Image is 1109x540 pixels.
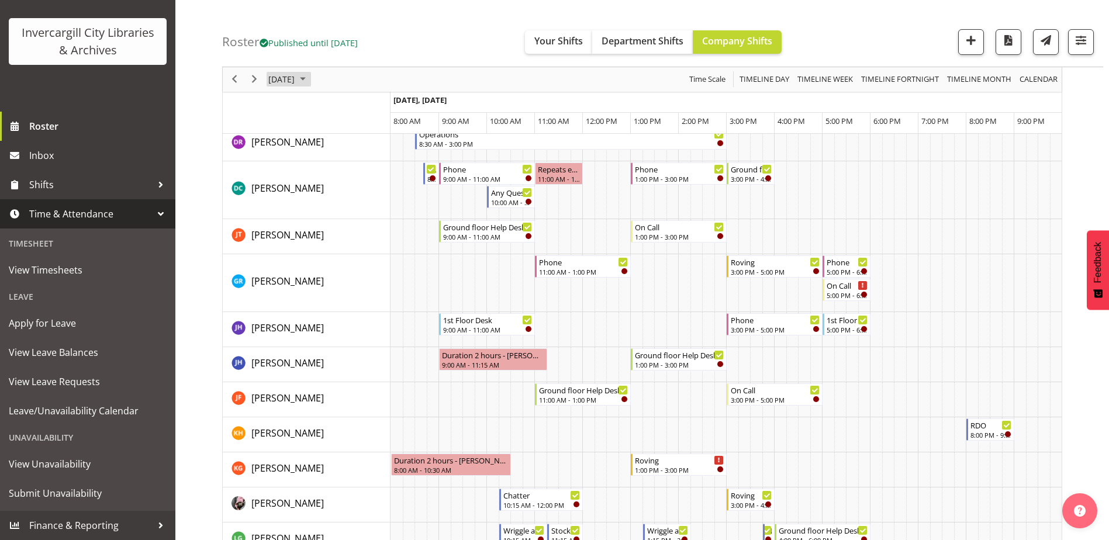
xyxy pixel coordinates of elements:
[1017,116,1045,126] span: 9:00 PM
[535,255,631,278] div: Grace Roscoe-Squires"s event - Phone Begin From Monday, October 13, 2025 at 11:00:00 AM GMT+13:00...
[427,163,436,175] div: Newspapers
[823,313,870,335] div: Jill Harpur"s event - 1st Floor Desk Begin From Monday, October 13, 2025 at 5:00:00 PM GMT+13:00 ...
[29,147,170,164] span: Inbox
[251,228,324,242] a: [PERSON_NAME]
[539,256,628,268] div: Phone
[415,127,727,150] div: Debra Robinson"s event - Operations Begin From Monday, October 13, 2025 at 8:30:00 AM GMT+13:00 E...
[29,205,152,223] span: Time & Attendance
[9,314,167,332] span: Apply for Leave
[443,314,532,326] div: 1st Floor Desk
[727,383,823,406] div: Joanne Forbes"s event - On Call Begin From Monday, October 13, 2025 at 3:00:00 PM GMT+13:00 Ends ...
[702,34,772,47] span: Company Shifts
[727,162,775,185] div: Donald Cunningham"s event - Ground floor Help Desk Begin From Monday, October 13, 2025 at 3:00:00...
[823,255,870,278] div: Grace Roscoe-Squires"s event - Phone Begin From Monday, October 13, 2025 at 5:00:00 PM GMT+13:00 ...
[738,72,790,87] span: Timeline Day
[251,391,324,405] a: [PERSON_NAME]
[223,417,391,452] td: Kaela Harley resource
[827,267,868,276] div: 5:00 PM - 6:00 PM
[946,72,1013,87] span: Timeline Month
[3,285,172,309] div: Leave
[442,116,469,126] span: 9:00 AM
[945,72,1014,87] button: Timeline Month
[970,430,1011,439] div: 8:00 PM - 9:00 PM
[602,34,683,47] span: Department Shifts
[442,349,544,361] div: Duration 2 hours - [PERSON_NAME]
[443,163,532,175] div: Phone
[635,465,724,475] div: 1:00 PM - 3:00 PM
[423,162,439,185] div: Donald Cunningham"s event - Newspapers Begin From Monday, October 13, 2025 at 8:40:00 AM GMT+13:0...
[251,356,324,370] a: [PERSON_NAME]
[727,255,823,278] div: Grace Roscoe-Squires"s event - Roving Begin From Monday, October 13, 2025 at 3:00:00 PM GMT+13:00...
[647,524,688,536] div: Wriggle and Rhyme
[439,348,547,371] div: Jillian Hunter"s event - Duration 2 hours - Jillian Hunter Begin From Monday, October 13, 2025 at...
[731,256,820,268] div: Roving
[490,116,521,126] span: 10:00 AM
[538,174,580,184] div: 11:00 AM - 12:00 PM
[251,321,324,334] span: [PERSON_NAME]
[966,418,1014,441] div: Kaela Harley"s event - RDO Begin From Monday, October 13, 2025 at 8:00:00 PM GMT+13:00 Ends At Mo...
[525,30,592,54] button: Your Shifts
[244,67,264,92] div: next period
[29,117,170,135] span: Roster
[224,67,244,92] div: previous period
[731,489,772,501] div: Roving
[731,163,772,175] div: Ground floor Help Desk
[634,116,661,126] span: 1:00 PM
[251,229,324,241] span: [PERSON_NAME]
[1068,29,1094,55] button: Filter Shifts
[1074,505,1086,517] img: help-xxl-2.png
[535,383,631,406] div: Joanne Forbes"s event - Ground floor Help Desk Begin From Monday, October 13, 2025 at 11:00:00 AM...
[264,67,313,92] div: October 13, 2025
[825,116,853,126] span: 5:00 PM
[9,373,167,390] span: View Leave Requests
[687,72,728,87] button: Time Scale
[827,256,868,268] div: Phone
[635,454,724,466] div: Roving
[491,186,532,198] div: Any Questions
[551,524,581,536] div: Stock taking
[796,72,855,87] button: Timeline Week
[222,35,358,49] h4: Roster
[3,231,172,255] div: Timesheet
[251,392,324,404] span: [PERSON_NAME]
[29,176,152,193] span: Shifts
[503,524,544,536] div: Wriggle and Rhyme
[29,517,152,534] span: Finance & Reporting
[827,325,868,334] div: 5:00 PM - 6:00 PM
[1018,72,1060,87] button: Month
[1018,72,1059,87] span: calendar
[394,465,508,475] div: 8:00 AM - 10:30 AM
[693,30,782,54] button: Company Shifts
[251,426,324,440] a: [PERSON_NAME]
[3,309,172,338] a: Apply for Leave
[427,174,436,184] div: 8:40 AM - 9:00 AM
[223,126,391,161] td: Debra Robinson resource
[419,139,724,148] div: 8:30 AM - 3:00 PM
[267,72,296,87] span: [DATE]
[227,72,243,87] button: Previous
[9,402,167,420] span: Leave/Unavailability Calendar
[635,221,724,233] div: On Call
[251,182,324,195] span: [PERSON_NAME]
[223,347,391,382] td: Jillian Hunter resource
[251,461,324,475] a: [PERSON_NAME]
[443,221,532,233] div: Ground floor Help Desk
[223,254,391,312] td: Grace Roscoe-Squires resource
[251,321,324,335] a: [PERSON_NAME]
[738,72,792,87] button: Timeline Day
[778,116,805,126] span: 4:00 PM
[9,344,167,361] span: View Leave Balances
[592,30,693,54] button: Department Shifts
[1033,29,1059,55] button: Send a list of all shifts for the selected filtered period to all rostered employees.
[503,500,581,510] div: 10:15 AM - 12:00 PM
[731,267,820,276] div: 3:00 PM - 5:00 PM
[827,290,868,300] div: 5:00 PM - 6:00 PM
[873,116,901,126] span: 6:00 PM
[491,198,532,207] div: 10:00 AM - 11:00 AM
[727,313,823,335] div: Jill Harpur"s event - Phone Begin From Monday, October 13, 2025 at 3:00:00 PM GMT+13:00 Ends At M...
[731,500,772,510] div: 3:00 PM - 4:00 PM
[247,72,262,87] button: Next
[499,489,583,511] div: Keyu Chen"s event - Chatter Begin From Monday, October 13, 2025 at 10:15:00 AM GMT+13:00 Ends At ...
[635,349,724,361] div: Ground floor Help Desk
[731,384,820,396] div: On Call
